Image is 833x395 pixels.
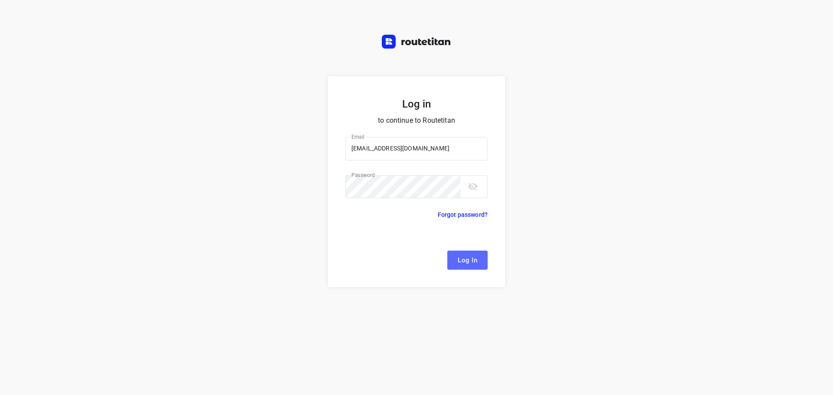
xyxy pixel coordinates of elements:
[345,97,488,111] h5: Log in
[382,35,451,49] img: Routetitan
[438,209,488,220] p: Forgot password?
[345,114,488,127] p: to continue to Routetitan
[447,251,488,270] button: Log In
[458,255,477,266] span: Log In
[464,178,482,195] button: toggle password visibility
